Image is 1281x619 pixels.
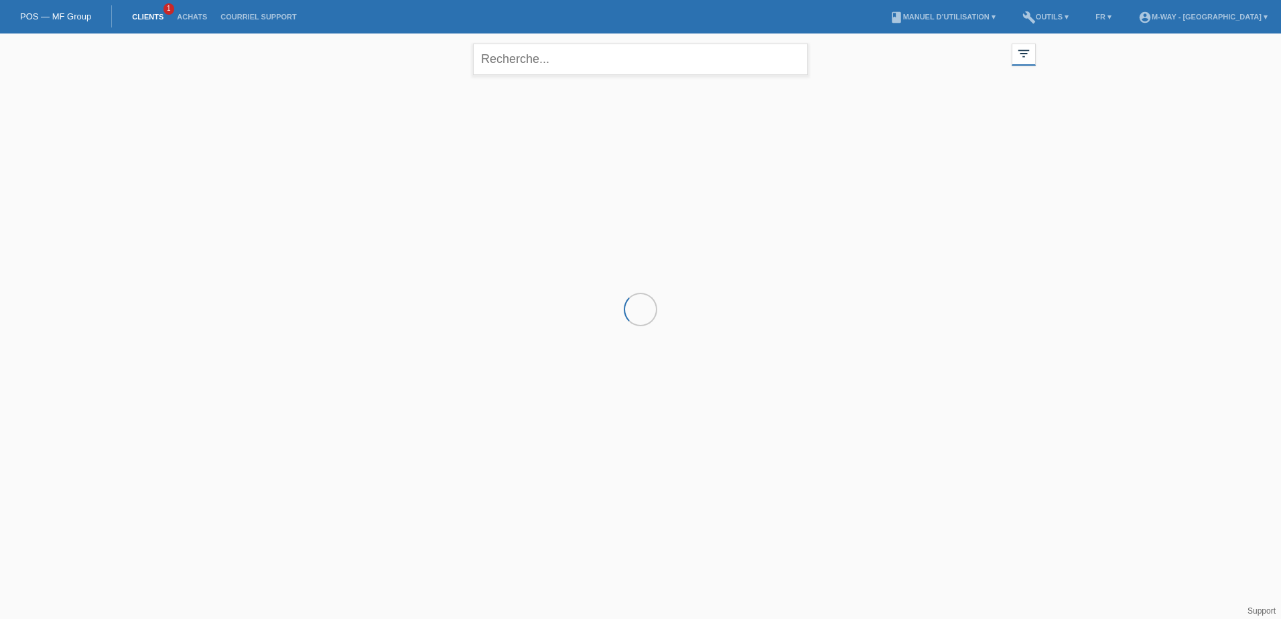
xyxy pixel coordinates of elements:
[1016,46,1031,61] i: filter_list
[214,13,303,21] a: Courriel Support
[1022,11,1036,24] i: build
[20,11,91,21] a: POS — MF Group
[473,44,808,75] input: Recherche...
[1016,13,1075,21] a: buildOutils ▾
[125,13,170,21] a: Clients
[163,3,174,15] span: 1
[1248,606,1276,616] a: Support
[883,13,1002,21] a: bookManuel d’utilisation ▾
[170,13,214,21] a: Achats
[1138,11,1152,24] i: account_circle
[890,11,903,24] i: book
[1089,13,1118,21] a: FR ▾
[1132,13,1274,21] a: account_circlem-way - [GEOGRAPHIC_DATA] ▾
